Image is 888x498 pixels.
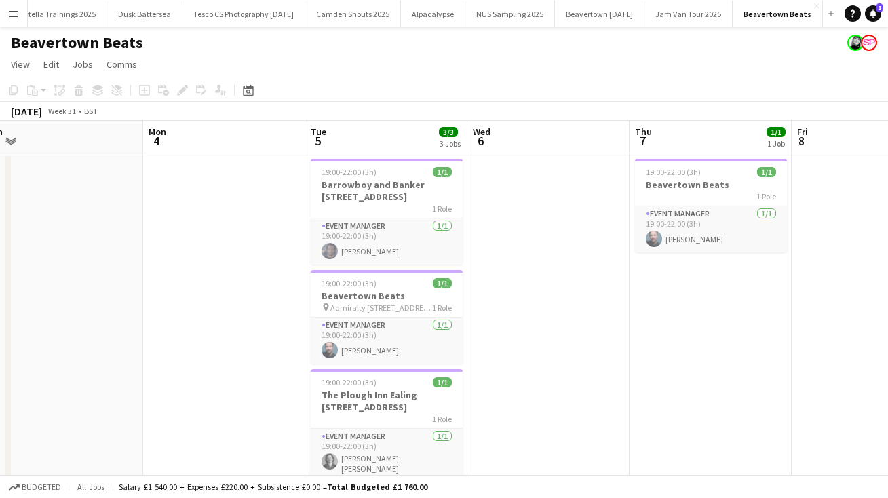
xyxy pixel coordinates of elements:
button: Alpacalypse [401,1,465,27]
span: Edit [43,58,59,71]
div: Salary £1 540.00 + Expenses £220.00 + Subsistence £0.00 = [119,482,427,492]
span: 1 [876,3,883,12]
a: Edit [38,56,64,73]
button: NUS Sampling 2025 [465,1,555,27]
span: Comms [107,58,137,71]
a: Comms [101,56,142,73]
button: Stella Trainings 2025 [14,1,107,27]
span: All jobs [75,482,107,492]
div: BST [84,106,98,116]
button: Jam Van Tour 2025 [644,1,733,27]
button: Budgeted [7,480,63,495]
h1: Beavertown Beats [11,33,143,53]
app-user-avatar: Janeann Ferguson [847,35,864,51]
button: Beavertown Beats [733,1,823,27]
a: Jobs [67,56,98,73]
span: Budgeted [22,482,61,492]
button: Beavertown [DATE] [555,1,644,27]
button: Dusk Battersea [107,1,182,27]
span: Week 31 [45,106,79,116]
button: Camden Shouts 2025 [305,1,401,27]
a: 1 [865,5,881,22]
span: Jobs [73,58,93,71]
app-user-avatar: Soozy Peters [861,35,877,51]
button: Tesco CS Photography [DATE] [182,1,305,27]
span: Total Budgeted £1 760.00 [327,482,427,492]
a: View [5,56,35,73]
div: [DATE] [11,104,42,118]
span: View [11,58,30,71]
